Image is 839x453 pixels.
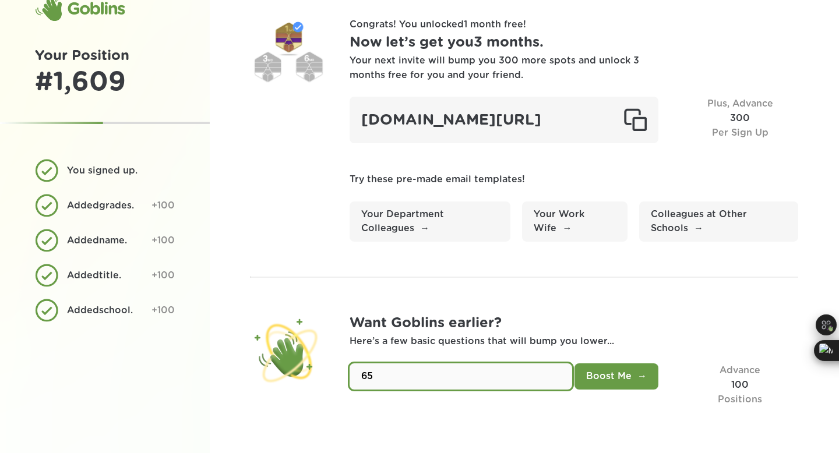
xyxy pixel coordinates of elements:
div: Added grades . [67,199,143,213]
span: Positions [718,395,762,404]
div: +100 [151,303,175,318]
h1: Your Position [35,45,175,67]
div: Added name . [67,233,143,248]
div: +100 [151,199,175,213]
a: Your Work Wife [522,201,628,242]
a: Colleagues at Other Schools [639,201,798,242]
h1: Want Goblins earlier? [350,313,798,334]
button: Boost Me [574,363,658,390]
p: Congrats! You unlocked 1 month free ! [350,17,798,32]
div: 100 [682,363,798,406]
span: Advance [720,366,760,375]
p: Here’s a few basic questions that will bump you lower... [350,334,798,349]
input: How many math students do you teach in total? [350,363,572,390]
div: [DOMAIN_NAME][URL] [350,97,658,143]
span: Plus, Advance [707,99,773,108]
div: Added school . [67,303,143,318]
div: +100 [151,268,175,283]
div: Your next invite will bump you 300 more spots and unlock 3 months free for you and your friend. [350,54,641,83]
h1: Now let’s get you 3 months . [350,32,798,54]
div: # 1,609 [35,67,175,98]
div: 300 [682,97,798,143]
span: Per Sign Up [712,128,769,137]
div: +100 [151,233,175,248]
p: Try these pre-made email templates! [350,172,798,187]
div: Added title . [67,268,143,283]
div: You signed up. [67,164,166,178]
a: Your Department Colleagues [350,201,510,242]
